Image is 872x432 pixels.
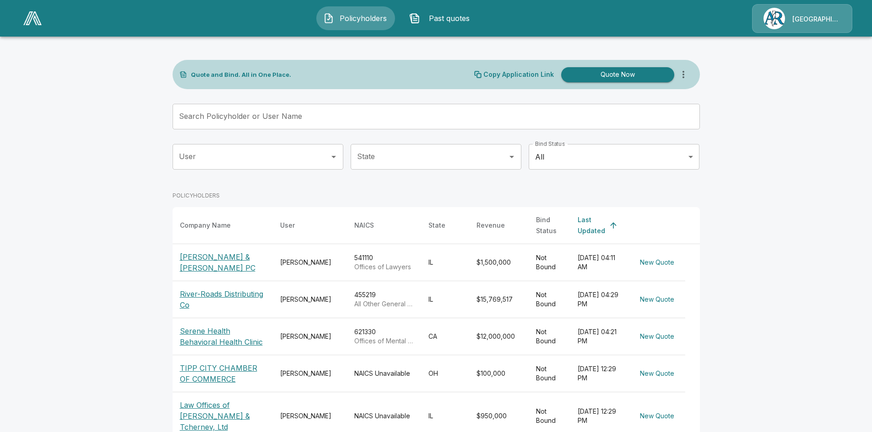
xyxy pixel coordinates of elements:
div: State [428,220,445,231]
td: Not Bound [529,244,570,281]
img: Policyholders Icon [323,13,334,24]
span: Policyholders [338,13,388,24]
p: Copy Application Link [483,71,554,78]
button: Open [327,150,340,163]
img: AA Logo [23,11,42,25]
td: $12,000,000 [469,318,529,355]
td: OH [421,355,469,392]
span: Past quotes [424,13,474,24]
p: River-Roads Distributing Co [180,288,265,310]
p: Quote and Bind. All in One Place. [191,72,291,78]
td: [DATE] 12:29 PM [570,355,629,392]
div: Revenue [477,220,505,231]
div: [PERSON_NAME] [280,369,340,378]
button: New Quote [636,328,678,345]
button: Quote Now [561,67,674,82]
button: New Quote [636,254,678,271]
td: Not Bound [529,318,570,355]
div: 541110 [354,253,414,272]
td: Not Bound [529,355,570,392]
p: Serene Health Behavioral Health Clinic [180,325,265,347]
label: Bind Status [535,140,565,148]
td: [DATE] 04:21 PM [570,318,629,355]
p: TIPP CITY CHAMBER OF COMMERCE [180,363,265,384]
div: 621330 [354,327,414,346]
p: [PERSON_NAME] & [PERSON_NAME] PC [180,251,265,273]
div: NAICS [354,220,374,231]
div: [PERSON_NAME] [280,411,340,421]
td: NAICS Unavailable [347,355,421,392]
button: Past quotes IconPast quotes [402,6,481,30]
div: [PERSON_NAME] [280,295,340,304]
img: Past quotes Icon [409,13,420,24]
p: POLICYHOLDERS [173,192,220,200]
div: All [529,144,699,170]
th: Bind Status [529,207,570,244]
div: [PERSON_NAME] [280,332,340,341]
p: All Other General Merchandise Retailers [354,299,414,309]
button: New Quote [636,408,678,425]
p: Offices of Mental Health Practitioners (except Physicians) [354,336,414,346]
td: [DATE] 04:11 AM [570,244,629,281]
div: Company Name [180,220,231,231]
button: New Quote [636,291,678,308]
button: New Quote [636,365,678,382]
td: IL [421,281,469,318]
button: more [674,65,693,84]
td: $1,500,000 [469,244,529,281]
td: CA [421,318,469,355]
td: $15,769,517 [469,281,529,318]
button: Open [505,150,518,163]
div: User [280,220,295,231]
div: 455219 [354,290,414,309]
button: Policyholders IconPolicyholders [316,6,395,30]
a: Quote Now [558,67,674,82]
div: Last Updated [578,214,605,236]
td: Not Bound [529,281,570,318]
p: Offices of Lawyers [354,262,414,272]
td: $100,000 [469,355,529,392]
td: IL [421,244,469,281]
td: [DATE] 04:29 PM [570,281,629,318]
div: [PERSON_NAME] [280,258,340,267]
